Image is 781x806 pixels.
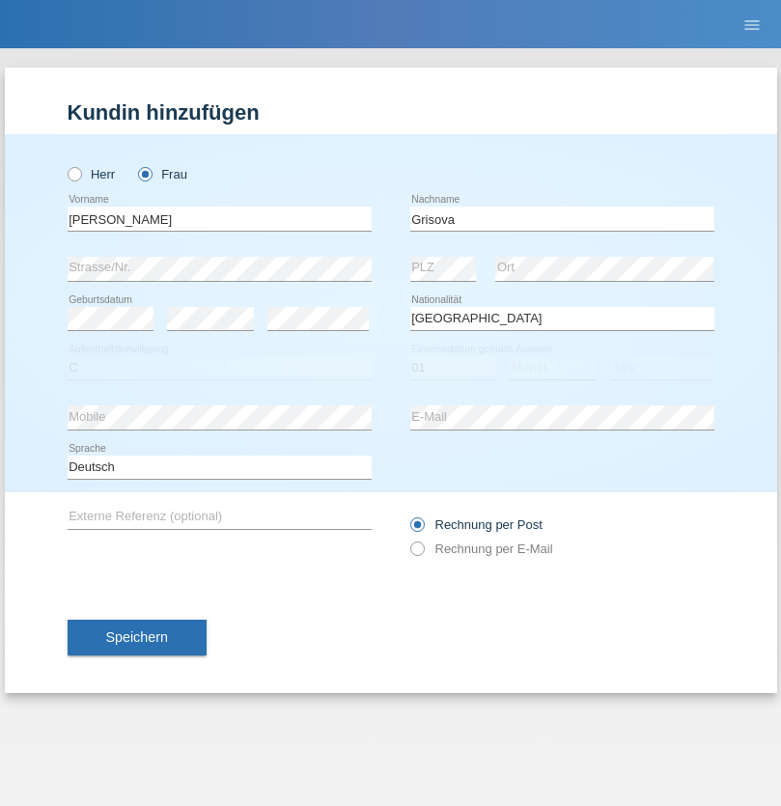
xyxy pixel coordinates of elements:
[410,517,543,532] label: Rechnung per Post
[68,100,714,125] h1: Kundin hinzufügen
[106,629,168,645] span: Speichern
[138,167,187,181] label: Frau
[138,167,151,180] input: Frau
[742,15,762,35] i: menu
[410,517,423,542] input: Rechnung per Post
[68,167,116,181] label: Herr
[68,620,207,656] button: Speichern
[410,542,423,566] input: Rechnung per E-Mail
[68,167,80,180] input: Herr
[733,18,771,30] a: menu
[410,542,553,556] label: Rechnung per E-Mail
